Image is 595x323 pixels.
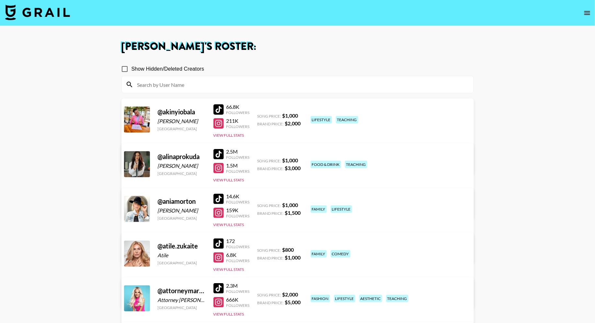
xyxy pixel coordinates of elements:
[158,118,206,124] div: [PERSON_NAME]
[226,148,250,155] div: 2.5M
[158,163,206,169] div: [PERSON_NAME]
[257,293,281,297] span: Song Price:
[158,197,206,205] div: @ aniamorton
[311,205,327,213] div: family
[158,252,206,259] div: Atile
[158,171,206,176] div: [GEOGRAPHIC_DATA]
[226,213,250,218] div: Followers
[158,287,206,295] div: @ attorneymartinez
[257,121,284,126] span: Brand Price:
[257,300,284,305] span: Brand Price:
[226,296,250,303] div: 666K
[158,207,206,214] div: [PERSON_NAME]
[226,303,250,308] div: Followers
[226,244,250,249] div: Followers
[257,248,281,253] span: Song Price:
[213,312,244,317] button: View Full Stats
[158,216,206,221] div: [GEOGRAPHIC_DATA]
[386,295,408,302] div: teaching
[285,210,301,216] strong: $ 1,500
[158,126,206,131] div: [GEOGRAPHIC_DATA]
[5,5,70,20] img: Grail Talent
[282,202,298,208] strong: $ 1,000
[226,289,250,294] div: Followers
[331,205,352,213] div: lifestyle
[285,254,301,260] strong: $ 1,000
[336,116,358,123] div: teaching
[121,41,474,52] h1: [PERSON_NAME] 's Roster:
[226,110,250,115] div: Followers
[285,299,301,305] strong: $ 5,000
[282,291,298,297] strong: $ 2,000
[226,162,250,169] div: 1.5M
[226,155,250,160] div: Followers
[158,242,206,250] div: @ atile.zukaite
[331,250,350,258] div: comedy
[345,161,367,168] div: teaching
[213,222,244,227] button: View Full Stats
[226,118,250,124] div: 211K
[257,211,284,216] span: Brand Price:
[581,6,594,19] button: open drawer
[226,258,250,263] div: Followers
[226,200,250,204] div: Followers
[311,116,332,123] div: lifestyle
[226,252,250,258] div: 6.8K
[257,166,284,171] span: Brand Price:
[282,112,298,119] strong: $ 1,000
[226,124,250,129] div: Followers
[213,267,244,272] button: View Full Stats
[311,250,327,258] div: family
[213,178,244,182] button: View Full Stats
[226,169,250,174] div: Followers
[257,158,281,163] span: Song Price:
[213,133,244,138] button: View Full Stats
[132,65,204,73] span: Show Hidden/Deleted Creators
[285,120,301,126] strong: $ 2,000
[226,193,250,200] div: 14.6K
[226,283,250,289] div: 2.3M
[334,295,355,302] div: lifestyle
[257,256,284,260] span: Brand Price:
[257,114,281,119] span: Song Price:
[285,165,301,171] strong: $ 3,000
[226,104,250,110] div: 66.8K
[311,295,330,302] div: fashion
[158,297,206,303] div: Attorney [PERSON_NAME]
[158,305,206,310] div: [GEOGRAPHIC_DATA]
[282,157,298,163] strong: $ 1,000
[359,295,382,302] div: aesthetic
[226,238,250,244] div: 172
[257,203,281,208] span: Song Price:
[158,153,206,161] div: @ alinaprokuda
[226,207,250,213] div: 159K
[133,79,470,90] input: Search by User Name
[282,247,294,253] strong: $ 800
[158,260,206,265] div: [GEOGRAPHIC_DATA]
[158,108,206,116] div: @ akinyiobala
[311,161,341,168] div: food & drink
